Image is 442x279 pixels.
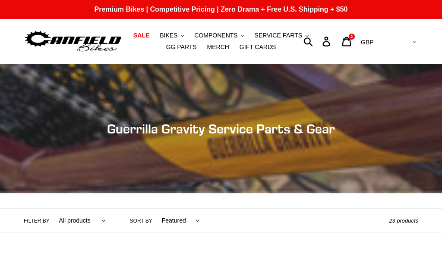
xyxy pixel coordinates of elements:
[337,32,357,51] a: 2
[194,32,237,39] span: COMPONENTS
[190,30,248,41] button: COMPONENTS
[24,29,123,53] img: Canfield Bikes
[166,43,197,51] span: GG PARTS
[255,32,302,39] span: SERVICE PARTS
[24,217,50,225] label: Filter by
[250,30,313,41] button: SERVICE PARTS
[389,217,418,224] span: 23 products
[130,217,152,225] label: Sort by
[160,32,177,39] span: BIKES
[162,41,201,53] a: GG PARTS
[133,32,149,39] span: SALE
[107,121,335,136] span: Guerrilla Gravity Service Parts & Gear
[350,34,353,39] span: 2
[235,41,281,53] a: GIFT CARDS
[155,30,188,41] button: BIKES
[240,43,276,51] span: GIFT CARDS
[203,41,234,53] a: MERCH
[207,43,229,51] span: MERCH
[129,30,154,41] a: SALE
